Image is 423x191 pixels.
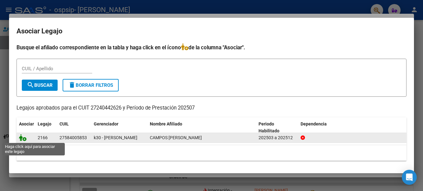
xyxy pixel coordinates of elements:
span: Gerenciador [94,121,118,126]
mat-icon: search [27,81,34,89]
button: Borrar Filtros [63,79,119,91]
div: 1 registros [17,145,406,161]
span: 2166 [38,135,48,140]
span: Asociar [19,121,34,126]
h4: Busque el afiliado correspondiente en la tabla y haga click en el ícono de la columna "Asociar". [17,43,406,51]
span: Legajo [38,121,51,126]
p: Legajos aprobados para el CUIT 27240442626 y Período de Prestación 202507 [17,104,406,112]
span: Dependencia [301,121,327,126]
datatable-header-cell: Legajo [35,117,57,138]
span: Periodo Habilitado [259,121,279,134]
h2: Asociar Legajo [17,25,406,37]
datatable-header-cell: Dependencia [298,117,407,138]
datatable-header-cell: Nombre Afiliado [147,117,256,138]
span: Nombre Afiliado [150,121,182,126]
datatable-header-cell: Gerenciador [91,117,147,138]
span: CUIL [59,121,69,126]
div: 27584005853 [59,134,87,141]
span: Borrar Filtros [68,82,113,88]
button: Buscar [22,80,58,91]
datatable-header-cell: Asociar [17,117,35,138]
datatable-header-cell: Periodo Habilitado [256,117,298,138]
datatable-header-cell: CUIL [57,117,91,138]
mat-icon: delete [68,81,76,89]
div: Open Intercom Messenger [402,170,417,185]
span: k30 - [PERSON_NAME] [94,135,137,140]
span: CAMPOS FIORELLA AMORE [150,135,202,140]
div: 202503 a 202512 [259,134,296,141]
span: Buscar [27,82,53,88]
